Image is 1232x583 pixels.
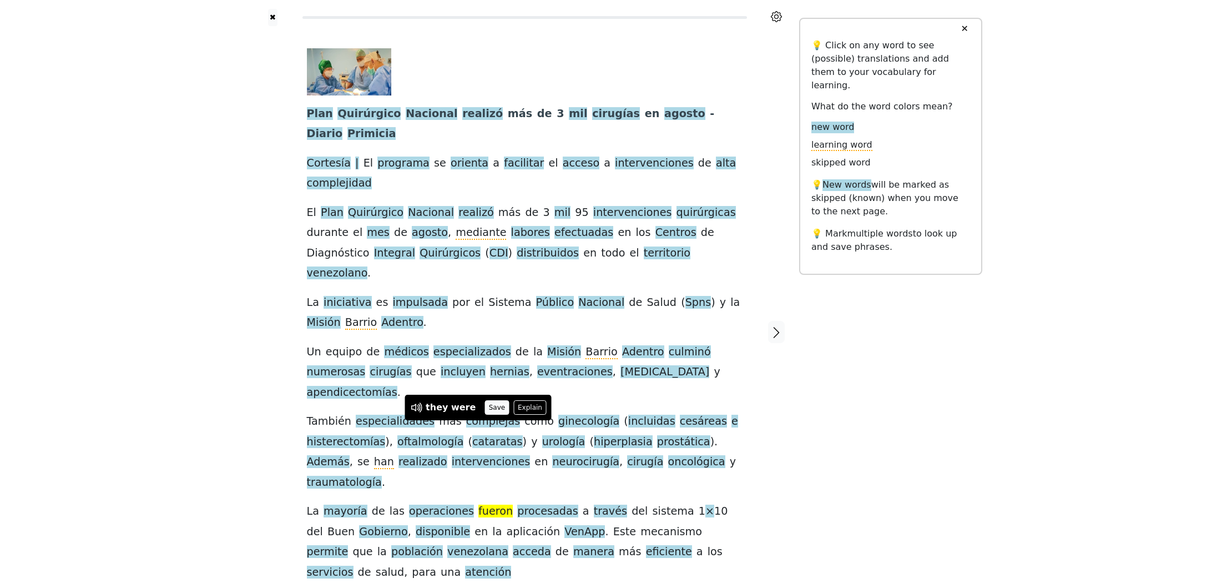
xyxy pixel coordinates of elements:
[811,101,970,112] h6: What do the word colors mean?
[358,566,371,580] span: de
[394,226,407,240] span: de
[601,247,625,260] span: todo
[585,345,617,359] span: Barrio
[653,505,694,519] span: sistema
[593,206,672,220] span: intervenciones
[441,365,486,379] span: incluyen
[466,415,520,429] span: complejas
[504,157,544,170] span: facilitar
[564,525,605,539] span: VenApp
[367,267,371,280] span: .
[490,365,529,379] span: hernias
[441,566,461,580] span: una
[448,226,451,240] span: ,
[327,525,355,539] span: Buen
[714,505,728,519] span: 10
[420,247,481,260] span: Quirúrgicos
[655,226,696,240] span: Centros
[592,107,640,121] span: cirugías
[377,157,430,170] span: programa
[542,435,585,449] span: urología
[493,157,499,170] span: a
[644,247,690,260] span: territorio
[307,415,351,429] span: También
[664,107,705,121] span: agosto
[492,525,502,539] span: la
[434,157,446,170] span: se
[645,107,660,121] span: en
[426,401,476,414] div: they were
[390,505,405,519] span: las
[355,157,359,170] span: |
[397,435,464,449] span: oftalmología
[714,365,720,379] span: y
[321,206,344,220] span: Plan
[513,545,551,559] span: acceda
[307,157,351,170] span: Cortesía
[811,122,854,133] span: new word
[716,157,736,170] span: alta
[710,107,714,121] span: -
[423,316,427,330] span: .
[594,505,627,519] span: través
[307,455,350,469] span: Además
[353,226,362,240] span: el
[404,566,407,580] span: ,
[412,566,436,580] span: para
[372,505,385,519] span: de
[698,157,711,170] span: de
[359,525,407,539] span: Gobierno
[385,435,393,449] span: ),
[307,435,386,449] span: histerectomías
[558,415,619,429] span: ginecología
[498,206,521,220] span: más
[575,206,588,220] span: 95
[699,505,705,519] span: 1
[731,415,738,429] span: e
[822,179,871,191] span: New words
[374,247,415,260] span: Integral
[409,505,474,519] span: operaciones
[307,386,397,400] span: apendicectomías
[668,455,725,469] span: oncológica
[456,226,506,240] span: mediante
[406,107,457,121] span: Nacional
[557,107,564,121] span: 3
[439,415,461,429] span: más
[348,206,403,220] span: Quirúrgico
[543,206,550,220] span: 3
[393,296,448,310] span: impulsada
[307,545,349,559] span: permite
[363,157,373,170] span: El
[523,435,527,449] span: )
[485,247,489,260] span: (
[615,157,694,170] span: intervenciones
[326,345,362,359] span: equipo
[624,415,628,429] span: (
[307,127,343,141] span: Diario
[730,296,740,310] span: la
[350,455,353,469] span: ,
[578,296,624,310] span: Nacional
[811,139,872,151] span: learning word
[474,296,484,310] span: el
[408,206,454,220] span: Nacional
[468,435,473,449] span: (
[307,247,370,260] span: Diagnóstico
[613,365,616,379] span: ,
[307,525,323,539] span: del
[433,345,511,359] span: especializados
[554,226,613,240] span: efectuadas
[583,247,597,260] span: en
[268,9,277,26] button: ✖
[474,525,488,539] span: en
[345,316,377,330] span: Barrio
[397,386,401,400] span: .
[627,455,663,469] span: cirugía
[583,505,589,519] span: a
[347,127,396,141] span: Primicia
[507,525,561,539] span: aplicación
[529,365,533,379] span: ,
[620,365,709,379] span: [MEDICAL_DATA]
